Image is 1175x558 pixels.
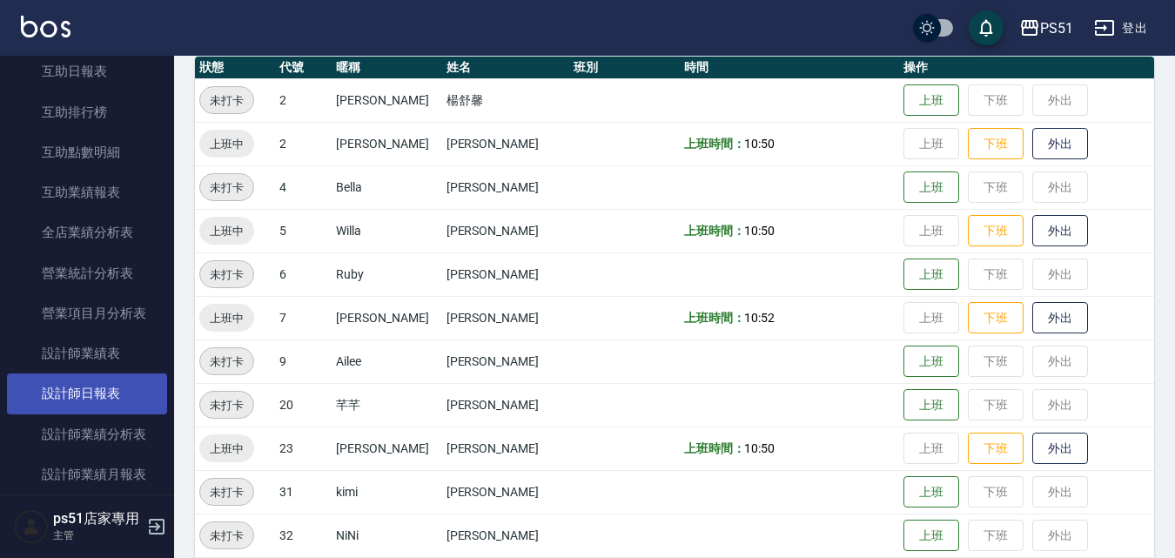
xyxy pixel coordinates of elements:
[275,57,332,79] th: 代號
[968,215,1024,247] button: 下班
[7,373,167,413] a: 設計師日報表
[744,311,775,325] span: 10:52
[903,84,959,117] button: 上班
[442,122,570,165] td: [PERSON_NAME]
[442,427,570,470] td: [PERSON_NAME]
[332,57,441,79] th: 暱稱
[7,132,167,172] a: 互助點數明細
[332,209,441,252] td: Willa
[744,137,775,151] span: 10:50
[1032,128,1088,160] button: 外出
[275,383,332,427] td: 20
[744,224,775,238] span: 10:50
[744,441,775,455] span: 10:50
[1032,433,1088,465] button: 外出
[7,51,167,91] a: 互助日報表
[332,383,441,427] td: 芊芊
[7,172,167,212] a: 互助業績報表
[199,309,254,327] span: 上班中
[968,433,1024,465] button: 下班
[275,514,332,557] td: 32
[332,514,441,557] td: NiNi
[200,396,253,414] span: 未打卡
[332,296,441,340] td: [PERSON_NAME]
[903,259,959,291] button: 上班
[1040,17,1073,39] div: PS51
[275,296,332,340] td: 7
[275,165,332,209] td: 4
[195,57,275,79] th: 狀態
[442,514,570,557] td: [PERSON_NAME]
[680,57,899,79] th: 時間
[7,414,167,454] a: 設計師業績分析表
[200,353,253,371] span: 未打卡
[442,296,570,340] td: [PERSON_NAME]
[1032,302,1088,334] button: 外出
[200,266,253,284] span: 未打卡
[200,91,253,110] span: 未打卡
[684,311,745,325] b: 上班時間：
[200,483,253,501] span: 未打卡
[442,78,570,122] td: 楊舒馨
[1032,215,1088,247] button: 外出
[199,222,254,240] span: 上班中
[7,253,167,293] a: 營業統計分析表
[14,509,49,544] img: Person
[442,57,570,79] th: 姓名
[275,122,332,165] td: 2
[332,78,441,122] td: [PERSON_NAME]
[969,10,1004,45] button: save
[968,302,1024,334] button: 下班
[332,427,441,470] td: [PERSON_NAME]
[275,340,332,383] td: 9
[275,427,332,470] td: 23
[903,389,959,421] button: 上班
[200,178,253,197] span: 未打卡
[21,16,70,37] img: Logo
[442,340,570,383] td: [PERSON_NAME]
[332,252,441,296] td: Ruby
[7,293,167,333] a: 營業項目月分析表
[199,135,254,153] span: 上班中
[200,527,253,545] span: 未打卡
[1087,12,1154,44] button: 登出
[275,252,332,296] td: 6
[7,92,167,132] a: 互助排行榜
[275,209,332,252] td: 5
[332,165,441,209] td: Bella
[7,212,167,252] a: 全店業績分析表
[903,171,959,204] button: 上班
[442,470,570,514] td: [PERSON_NAME]
[332,470,441,514] td: kimi
[442,383,570,427] td: [PERSON_NAME]
[7,454,167,494] a: 設計師業績月報表
[903,476,959,508] button: 上班
[684,224,745,238] b: 上班時間：
[903,346,959,378] button: 上班
[442,165,570,209] td: [PERSON_NAME]
[968,128,1024,160] button: 下班
[569,57,679,79] th: 班別
[899,57,1154,79] th: 操作
[1012,10,1080,46] button: PS51
[332,122,441,165] td: [PERSON_NAME]
[442,252,570,296] td: [PERSON_NAME]
[332,340,441,383] td: Ailee
[7,333,167,373] a: 設計師業績表
[53,528,142,543] p: 主管
[442,209,570,252] td: [PERSON_NAME]
[275,470,332,514] td: 31
[903,520,959,552] button: 上班
[53,510,142,528] h5: ps51店家專用
[275,78,332,122] td: 2
[684,137,745,151] b: 上班時間：
[199,440,254,458] span: 上班中
[684,441,745,455] b: 上班時間：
